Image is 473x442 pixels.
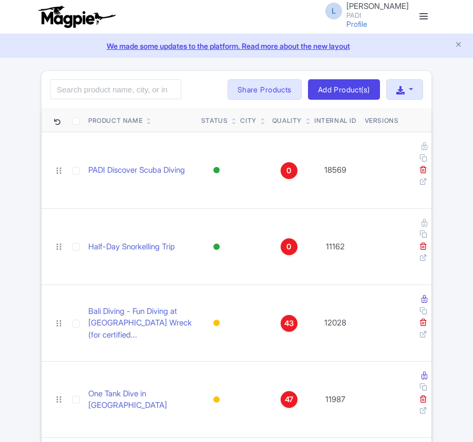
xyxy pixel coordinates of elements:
[36,5,117,28] img: logo-ab69f6fb50320c5b225c76a69d11143b.png
[455,39,462,51] button: Close announcement
[88,388,193,412] a: One Tank Dive in [GEOGRAPHIC_DATA]
[310,361,361,438] td: 11987
[346,19,367,28] a: Profile
[88,164,185,176] a: PADI Discover Scuba Diving
[284,318,294,329] span: 43
[310,132,361,209] td: 18569
[211,315,222,331] div: Building
[272,391,306,408] a: 47
[346,12,409,19] small: PADI
[272,162,306,179] a: 0
[361,108,403,132] th: Versions
[285,394,293,405] span: 47
[286,165,291,176] span: 0
[228,79,302,100] a: Share Products
[310,208,361,285] td: 11162
[325,3,342,19] span: L
[240,116,256,125] div: City
[308,79,380,100] a: Add Product(s)
[211,239,222,255] div: Active
[346,1,409,11] span: [PERSON_NAME]
[201,116,228,125] div: Status
[310,285,361,362] td: 12028
[286,241,291,252] span: 0
[211,163,222,178] div: Active
[272,116,302,125] div: Quality
[6,40,467,51] a: We made some updates to the platform. Read more about the new layout
[310,108,361,132] th: Internal ID
[88,241,175,253] a: Half-Day Snorkelling Trip
[319,2,409,19] a: L [PERSON_NAME] PADI
[50,79,181,99] input: Search product name, city, or interal id
[88,116,142,125] div: Product Name
[88,306,193,341] a: Bali Diving - Fun Diving at [GEOGRAPHIC_DATA] Wreck (for certified...
[272,238,306,255] a: 0
[272,315,306,332] a: 43
[211,392,222,407] div: Building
